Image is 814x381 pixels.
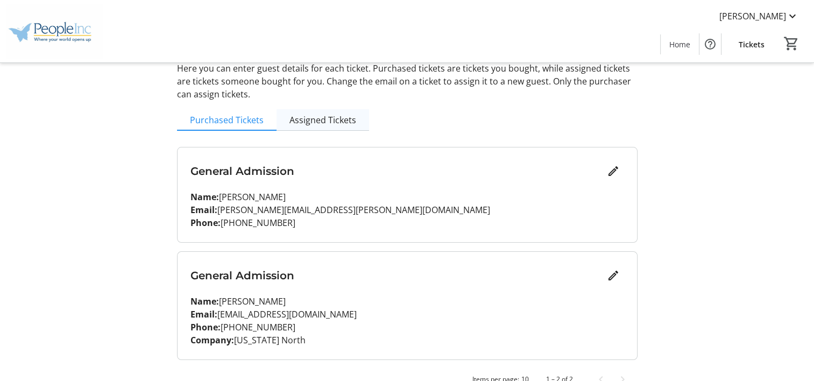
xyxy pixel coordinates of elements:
[190,216,624,229] p: [PHONE_NUMBER]
[190,116,264,124] span: Purchased Tickets
[190,321,624,334] p: [PHONE_NUMBER]
[603,265,624,286] button: Edit
[782,34,801,53] button: Cart
[177,62,638,101] p: Here you can enter guest details for each ticket. Purchased tickets are tickets you bought, while...
[603,160,624,182] button: Edit
[190,295,219,307] strong: Name:
[190,203,624,216] p: [PERSON_NAME][EMAIL_ADDRESS][PERSON_NAME][DOMAIN_NAME]
[739,39,765,50] span: Tickets
[190,334,234,346] strong: Company:
[289,116,356,124] span: Assigned Tickets
[190,295,624,308] p: [PERSON_NAME]
[190,217,221,229] strong: Phone:
[669,39,690,50] span: Home
[190,163,603,179] h3: General Admission
[190,321,221,333] strong: Phone:
[190,204,217,216] strong: Email:
[190,308,624,321] p: [EMAIL_ADDRESS][DOMAIN_NAME]
[711,8,808,25] button: [PERSON_NAME]
[190,267,603,284] h3: General Admission
[661,34,699,54] a: Home
[190,191,219,203] strong: Name:
[190,334,624,347] p: [US_STATE] North
[699,33,721,55] button: Help
[719,10,786,23] span: [PERSON_NAME]
[6,4,102,58] img: People Inc.'s Logo
[190,308,217,320] strong: Email:
[190,190,624,203] p: [PERSON_NAME]
[730,34,773,54] a: Tickets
